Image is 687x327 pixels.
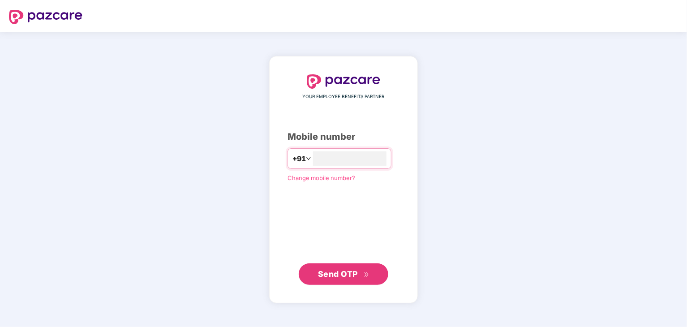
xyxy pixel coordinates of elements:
[364,272,369,278] span: double-right
[303,93,385,100] span: YOUR EMPLOYEE BENEFITS PARTNER
[306,156,311,161] span: down
[288,174,355,181] a: Change mobile number?
[9,10,82,24] img: logo
[307,74,380,89] img: logo
[318,269,358,279] span: Send OTP
[299,263,388,285] button: Send OTPdouble-right
[292,153,306,164] span: +91
[288,130,399,144] div: Mobile number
